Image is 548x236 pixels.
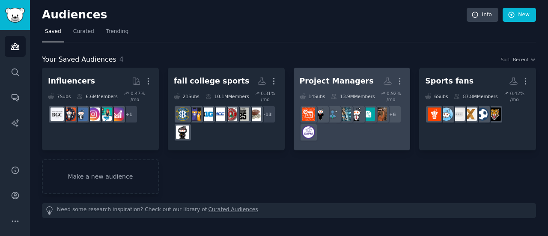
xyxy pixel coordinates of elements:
[476,108,489,121] img: soccer
[42,203,536,218] div: Need some research inspiration? Check out our library of
[110,108,124,121] img: InstagramGrowthTips
[205,90,249,102] div: 10.1M Members
[326,108,339,121] img: careerchange
[45,28,61,36] span: Saved
[513,57,536,63] button: Recent
[48,90,71,102] div: 7 Sub s
[419,68,536,150] a: Sports fans6Subs87.8MMembers0.42% /moRealSportsFanssoccerXSportsbookchatAskRedditsports
[300,90,325,102] div: 14 Sub s
[168,68,285,150] a: fall college sports21Subs10.1MMembers0.31% /mo+13sportsbettingCollegeFootball25OhioStateFootballA...
[248,108,261,121] img: sportsbetting
[513,57,528,63] span: Recent
[77,90,117,102] div: 6.6M Members
[42,159,159,194] a: Make a new audience
[224,108,237,121] img: OhioStateFootball
[86,108,100,121] img: InstagramMarketing
[503,8,536,22] a: New
[362,108,375,121] img: jobs
[174,76,250,87] div: fall college sports
[374,108,387,121] img: GenX
[70,25,97,42] a: Curated
[236,108,249,121] img: CollegeFootball25
[74,108,88,121] img: Instagram
[428,108,441,121] img: sports
[174,90,200,102] div: 21 Sub s
[467,8,498,22] a: Info
[440,108,453,121] img: AskReddit
[331,90,375,102] div: 13.9M Members
[42,68,159,150] a: Influencers7Subs6.6MMembers0.47% /mo+1InstagramGrowthTipsinfluencermarketingInstagramMarketingIns...
[302,108,315,121] img: ProgrammerHumor
[73,28,94,36] span: Curated
[261,90,278,102] div: 0.31 % /mo
[63,108,76,121] img: socialmedia
[300,76,374,87] div: Project Managers
[464,108,477,121] img: XSportsbook
[425,76,474,87] div: Sports fans
[212,108,225,121] img: ACC
[42,54,116,65] span: Your Saved Audiences
[176,125,189,139] img: ACCompetizione
[120,105,138,123] div: + 1
[103,25,131,42] a: Trending
[314,108,327,121] img: careerguidance
[5,8,25,23] img: GummySearch logo
[510,90,530,102] div: 0.42 % /mo
[119,55,124,63] span: 4
[42,8,467,22] h2: Audiences
[188,108,201,121] img: CrowdSec
[48,76,95,87] div: Influencers
[131,90,153,102] div: 0.47 % /mo
[200,108,213,121] img: TheB1G
[106,28,128,36] span: Trending
[387,90,404,102] div: 0.92 % /mo
[208,206,258,215] a: Curated Audiences
[425,90,448,102] div: 6 Sub s
[302,125,315,139] img: capm
[258,105,276,123] div: + 13
[294,68,411,150] a: Project Managers14Subs13.9MMembers0.92% /mo+6GenXjobsCareer_Advicebusinessanalysiscareerchangecar...
[98,108,112,121] img: influencermarketing
[176,108,189,121] img: secfootball
[452,108,465,121] img: chat
[501,57,510,63] div: Sort
[350,108,363,121] img: Career_Advice
[338,108,351,121] img: businessanalysis
[51,108,64,121] img: BeautyGuruChatter
[384,105,402,123] div: + 6
[42,25,64,42] a: Saved
[488,108,501,121] img: RealSportsFans
[454,90,497,102] div: 87.8M Members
